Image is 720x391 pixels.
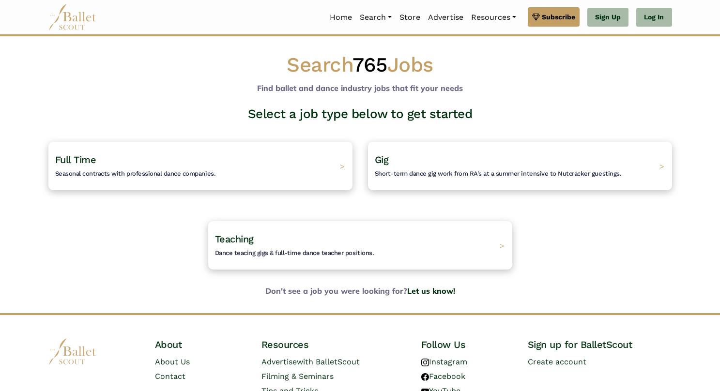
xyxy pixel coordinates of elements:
span: > [340,161,345,171]
span: > [500,241,505,250]
a: About Us [155,357,190,366]
span: Teaching [215,233,254,245]
a: Facebook [421,372,465,381]
a: Create account [528,357,586,366]
a: Advertise [424,7,467,28]
h4: About [155,338,246,351]
a: Full TimeSeasonal contracts with professional dance companies. > [48,142,352,190]
a: Contact [155,372,185,381]
span: Short-term dance gig work from RA's at a summer intensive to Nutcracker guestings. [375,170,622,177]
img: facebook logo [421,373,429,381]
b: Don't see a job you were looking for? [41,285,680,298]
a: Home [326,7,356,28]
span: Seasonal contracts with professional dance companies. [55,170,216,177]
span: Gig [375,154,389,165]
span: Dance teacing gigs & full-time dance teacher positions. [215,249,374,256]
a: GigShort-term dance gig work from RA's at a summer intensive to Nutcracker guestings. > [368,142,672,190]
h1: Search Jobs [48,52,672,78]
a: Let us know! [407,286,455,296]
span: Full Time [55,154,96,165]
a: Resources [467,7,520,28]
img: logo [48,338,97,365]
img: gem.svg [532,12,540,22]
a: Log In [636,8,672,27]
a: Advertisewith BalletScout [261,357,360,366]
span: Subscribe [542,12,575,22]
a: Store [396,7,424,28]
a: Instagram [421,357,467,366]
h4: Follow Us [421,338,512,351]
h4: Resources [261,338,406,351]
span: 765 [352,53,387,76]
a: Subscribe [528,7,580,27]
span: > [659,161,664,171]
a: Sign Up [587,8,628,27]
h3: Select a job type below to get started [41,106,680,122]
h4: Sign up for BalletScout [528,338,672,351]
a: Search [356,7,396,28]
a: TeachingDance teacing gigs & full-time dance teacher positions. > [208,221,512,270]
img: instagram logo [421,359,429,366]
b: Find ballet and dance industry jobs that fit your needs [257,83,463,93]
a: Filming & Seminars [261,372,334,381]
span: with BalletScout [297,357,360,366]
